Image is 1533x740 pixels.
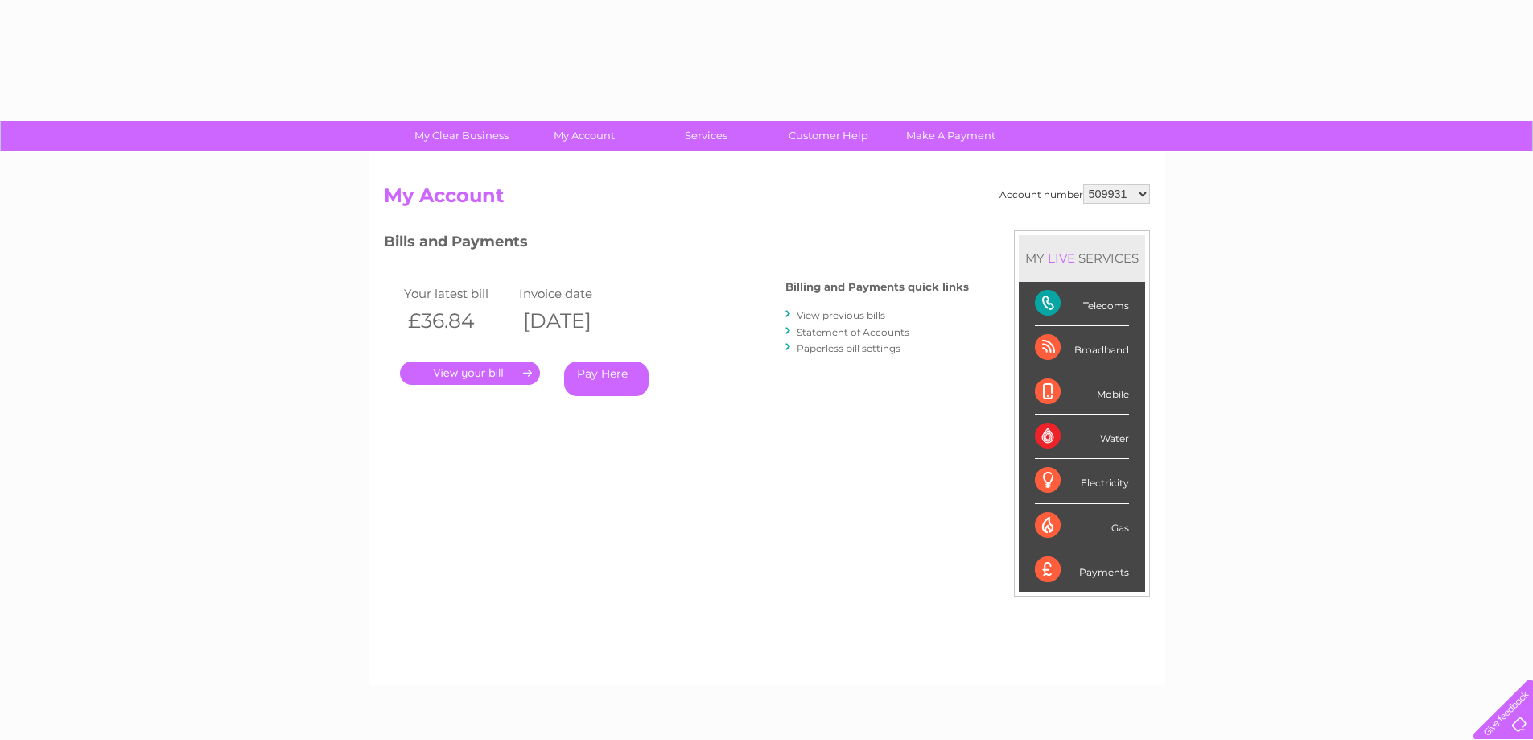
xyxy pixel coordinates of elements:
a: View previous bills [797,309,885,321]
a: My Clear Business [395,121,528,151]
div: LIVE [1045,250,1078,266]
a: My Account [517,121,650,151]
td: Your latest bill [400,283,516,304]
a: Paperless bill settings [797,342,900,354]
h4: Billing and Payments quick links [785,281,969,293]
h2: My Account [384,184,1150,215]
div: Telecoms [1035,282,1129,326]
a: Pay Here [564,362,649,396]
div: Broadband [1035,326,1129,370]
div: Account number [999,184,1150,204]
div: Water [1035,415,1129,459]
a: Customer Help [762,121,895,151]
a: Make A Payment [884,121,1017,151]
a: Statement of Accounts [797,326,909,338]
h3: Bills and Payments [384,230,969,258]
div: Payments [1035,548,1129,592]
td: Invoice date [515,283,631,304]
a: Services [640,121,773,151]
th: £36.84 [400,304,516,337]
div: MY SERVICES [1019,235,1145,281]
th: [DATE] [515,304,631,337]
div: Electricity [1035,459,1129,503]
div: Gas [1035,504,1129,548]
a: . [400,362,540,385]
div: Mobile [1035,370,1129,415]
